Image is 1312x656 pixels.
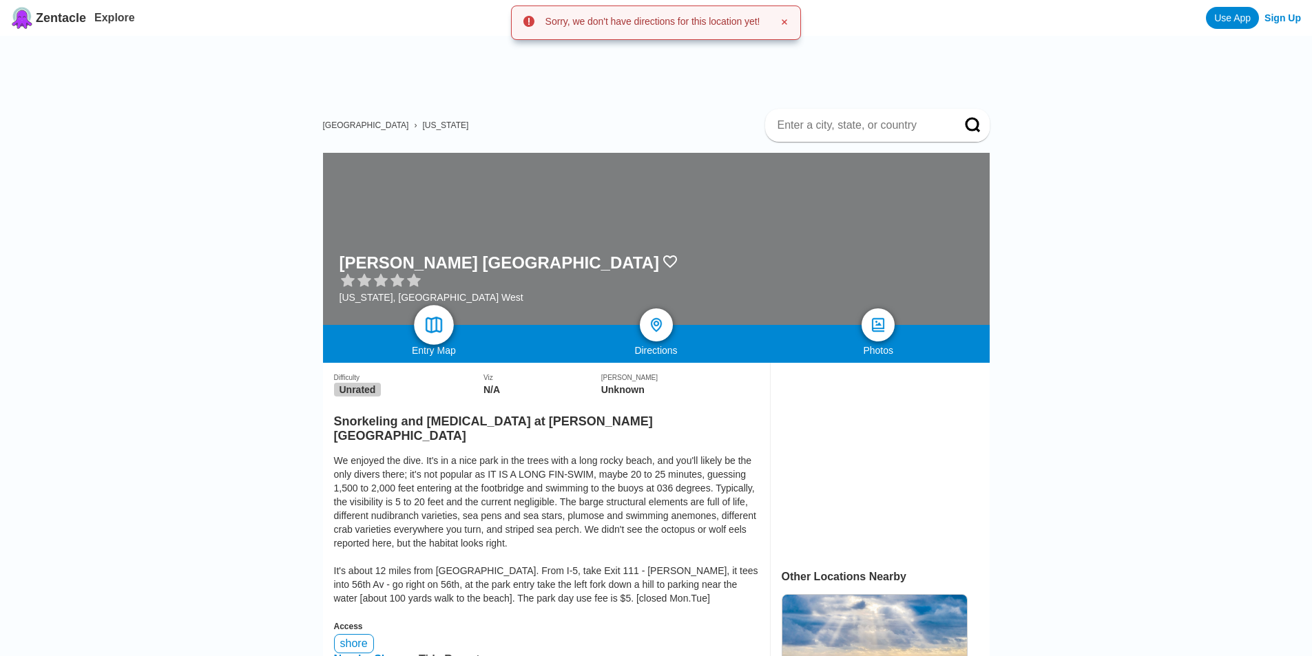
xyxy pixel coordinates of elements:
a: Sign Up [1264,12,1301,23]
h2: Snorkeling and [MEDICAL_DATA] at [PERSON_NAME][GEOGRAPHIC_DATA] [334,406,759,443]
input: Enter a city, state, or country [776,118,946,132]
a: Zentacle logoZentacle [11,7,86,29]
a: [US_STATE] [422,120,468,130]
div: N/A [483,384,601,395]
div: [US_STATE], [GEOGRAPHIC_DATA] West [340,292,678,303]
div: Photos [767,345,990,356]
a: map [414,305,454,345]
a: photos [862,308,895,341]
img: Zentacle logo [11,7,33,29]
div: We enjoyed the dive. It's in a nice park in the trees with a long rocky beach, and you'll likely ... [334,454,759,605]
div: Viz [483,374,601,381]
h4: Sorry, we don't have directions for this location yet! [545,17,760,26]
span: › [414,120,417,130]
div: Unknown [601,384,759,395]
a: Use App [1206,7,1259,29]
img: map [424,315,444,335]
a: [GEOGRAPHIC_DATA] [323,120,409,130]
span: Zentacle [36,11,86,25]
div: Difficulty [334,374,483,381]
div: [PERSON_NAME] [601,374,759,381]
div: Directions [545,345,767,356]
div: Access [334,622,759,631]
span: Unrated [334,383,382,396]
img: directions [648,317,665,333]
img: photos [870,317,886,333]
a: Explore [94,12,135,23]
h1: [PERSON_NAME] [GEOGRAPHIC_DATA] [340,253,659,273]
div: Other Locations Nearby [782,571,990,583]
div: shore [334,634,374,653]
div: Entry Map [323,345,545,356]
